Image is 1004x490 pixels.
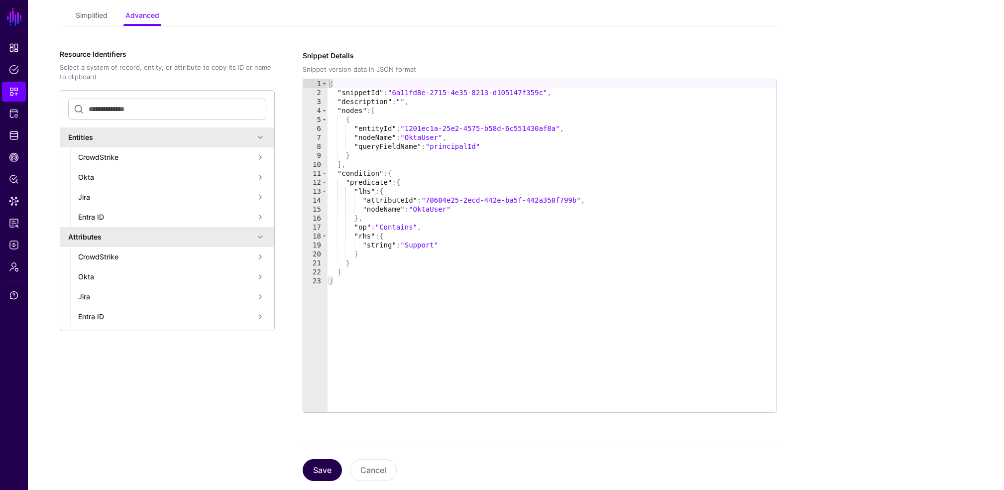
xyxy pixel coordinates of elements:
a: CAEP Hub [2,147,26,167]
span: CAEP Hub [9,152,19,162]
a: Simplified [76,7,108,26]
span: Data Lens [9,196,19,206]
div: 20 [303,249,328,258]
a: Dashboard [2,38,26,58]
div: 10 [303,160,328,169]
span: Toggle code folding, rows 11 through 22 [322,169,327,178]
div: 4 [303,106,328,115]
div: 14 [303,196,328,205]
div: 11 [303,169,328,178]
div: 15 [303,205,328,214]
div: Snippet version data in JSON format [303,65,416,75]
div: 13 [303,187,328,196]
span: Policies [9,65,19,75]
a: SGNL [6,6,23,28]
button: Save [303,459,342,481]
div: 1 [303,79,328,88]
div: 17 [303,223,328,232]
div: CrowdStrike [78,251,254,262]
span: Reports [9,218,19,228]
div: Entities [68,132,254,142]
a: Policy Lens [2,169,26,189]
div: CrowdStrike [78,152,254,162]
span: Toggle code folding, rows 18 through 20 [322,232,327,241]
span: Admin [9,262,19,272]
span: Toggle code folding, rows 1 through 23 [322,79,327,88]
a: Data Lens [2,191,26,211]
div: Entra ID [78,311,254,322]
div: 5 [303,115,328,124]
span: Identity Data Fabric [9,130,19,140]
a: Identity Data Fabric [2,125,26,145]
a: Reports [2,213,26,233]
div: Jira [78,192,254,202]
span: Logs [9,240,19,250]
span: Toggle code folding, rows 13 through 16 [322,187,327,196]
span: Toggle code folding, rows 12 through 21 [322,178,327,187]
div: Jira [78,291,254,302]
div: Okta [78,172,254,182]
div: 21 [303,258,328,267]
span: Snippets [9,87,19,97]
div: 3 [303,97,328,106]
div: 6 [303,124,328,133]
a: Logs [2,235,26,255]
div: 2 [303,88,328,97]
div: 22 [303,267,328,276]
div: 23 [303,276,328,285]
a: Snippets [2,82,26,102]
a: Policies [2,60,26,80]
a: Advanced [125,7,159,26]
div: 7 [303,133,328,142]
a: Protected Systems [2,104,26,123]
span: Toggle code folding, rows 4 through 10 [322,106,327,115]
a: Admin [2,257,26,277]
span: Protected Systems [9,109,19,119]
div: Okta [78,271,254,282]
button: Cancel [350,459,397,481]
div: Entra ID [78,212,254,222]
span: Dashboard [9,43,19,53]
div: Attributes [68,232,254,242]
div: 18 [303,232,328,241]
div: 12 [303,178,328,187]
h5: Resource Identifiers [60,50,275,59]
div: 19 [303,241,328,249]
div: 8 [303,142,328,151]
span: Toggle code folding, rows 5 through 9 [322,115,327,124]
div: 9 [303,151,328,160]
span: Policy Lens [9,174,19,184]
label: Snippet Details [303,50,416,75]
p: Select a system of record, entity, or attribute to copy its ID or name to clipboard [60,63,275,82]
div: 16 [303,214,328,223]
span: Support [9,290,19,300]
